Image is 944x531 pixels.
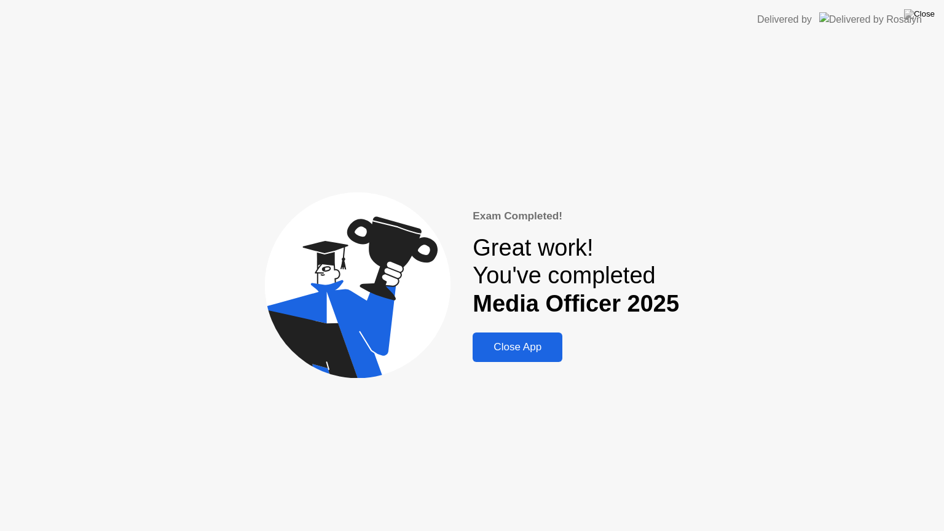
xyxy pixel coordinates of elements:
div: Exam Completed! [473,208,679,224]
button: Close App [473,332,562,362]
div: Delivered by [757,12,812,27]
div: Close App [476,341,559,353]
img: Delivered by Rosalyn [819,12,922,26]
b: Media Officer 2025 [473,291,679,317]
img: Close [904,9,935,19]
div: Great work! You've completed [473,234,679,318]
